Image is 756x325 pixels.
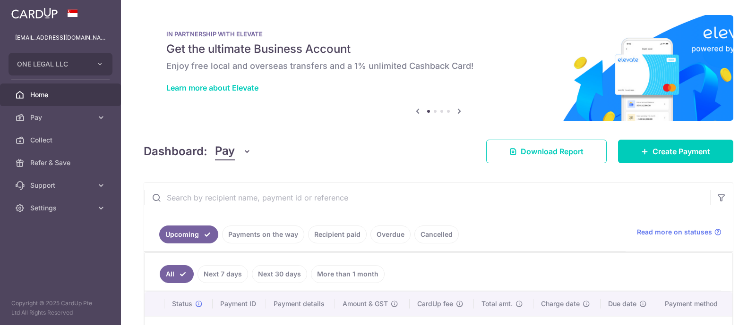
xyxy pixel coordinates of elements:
[30,203,93,213] span: Settings
[618,140,733,163] a: Create Payment
[308,225,367,243] a: Recipient paid
[166,83,258,92] a: Learn more about Elevate
[252,265,307,283] a: Next 30 days
[266,292,335,316] th: Payment details
[608,299,636,308] span: Due date
[481,299,513,308] span: Total amt.
[15,33,106,42] p: [EMAIL_ADDRESS][DOMAIN_NAME]
[486,140,607,163] a: Download Report
[414,225,459,243] a: Cancelled
[9,53,112,75] button: ONE LEGAL LLC
[343,299,388,308] span: Amount & GST
[144,15,733,121] img: Renovation banner
[166,60,711,72] h6: Enjoy free local and overseas transfers and a 1% unlimited Cashback Card!
[172,299,192,308] span: Status
[637,227,722,237] a: Read more on statuses
[541,299,580,308] span: Charge date
[144,183,710,213] input: Search by recipient name, payment id or reference
[144,143,207,160] h4: Dashboard:
[166,30,711,38] p: IN PARTNERSHIP WITH ELEVATE
[370,225,411,243] a: Overdue
[198,265,248,283] a: Next 7 days
[311,265,385,283] a: More than 1 month
[653,146,710,157] span: Create Payment
[17,59,87,69] span: ONE LEGAL LLC
[222,225,304,243] a: Payments on the way
[521,146,584,157] span: Download Report
[159,225,218,243] a: Upcoming
[30,135,93,145] span: Collect
[657,292,732,316] th: Payment method
[30,90,93,100] span: Home
[213,292,266,316] th: Payment ID
[417,299,453,308] span: CardUp fee
[30,181,93,190] span: Support
[30,158,93,167] span: Refer & Save
[160,265,194,283] a: All
[215,142,251,160] button: Pay
[30,113,93,122] span: Pay
[637,227,712,237] span: Read more on statuses
[215,142,235,160] span: Pay
[166,42,711,57] h5: Get the ultimate Business Account
[11,8,58,19] img: CardUp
